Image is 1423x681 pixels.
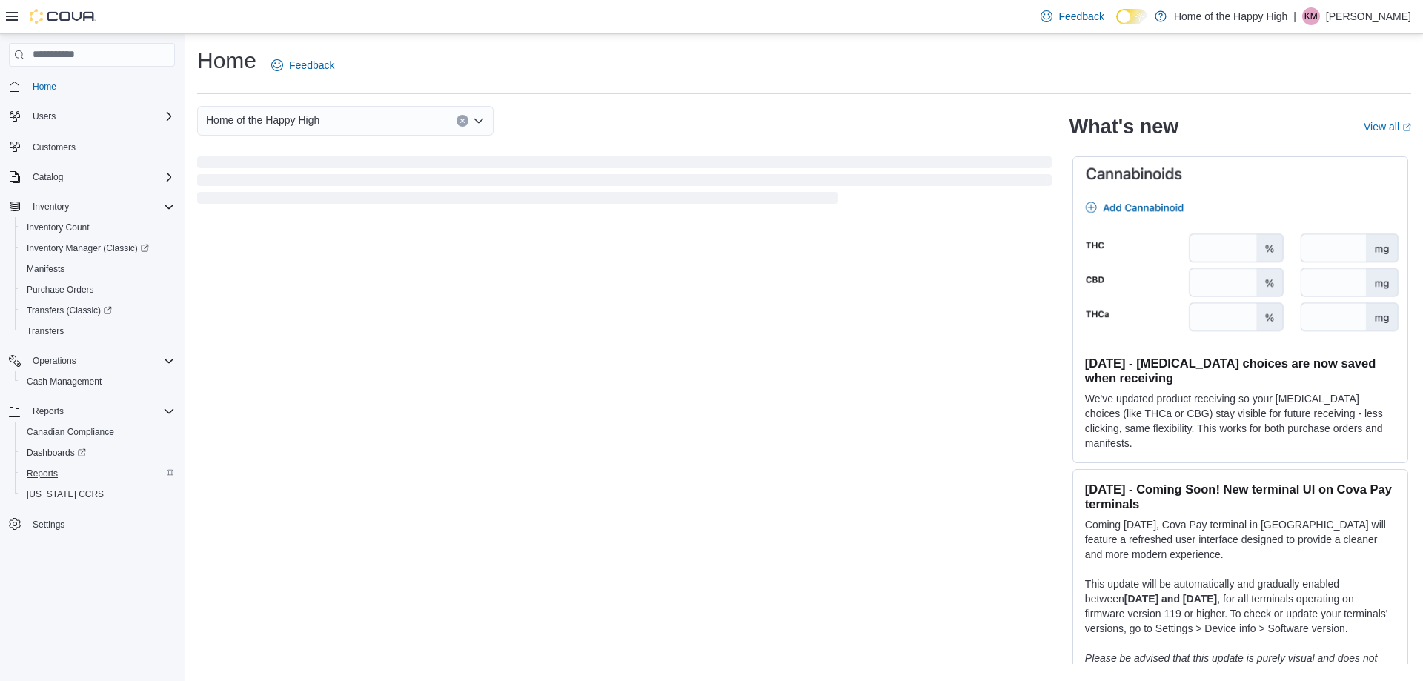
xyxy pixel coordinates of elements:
img: Cova [30,9,96,24]
span: Catalog [27,168,175,186]
span: KM [1304,7,1318,25]
span: Inventory Manager (Classic) [27,242,149,254]
button: Reports [15,463,181,484]
button: Inventory [3,196,181,217]
span: Dark Mode [1116,24,1117,25]
span: Loading [197,159,1052,207]
p: | [1293,7,1296,25]
a: Inventory Manager (Classic) [15,238,181,259]
a: Reports [21,465,64,482]
span: Purchase Orders [21,281,175,299]
p: This update will be automatically and gradually enabled between , for all terminals operating on ... [1085,577,1396,636]
a: Canadian Compliance [21,423,120,441]
a: Purchase Orders [21,281,100,299]
a: Transfers (Classic) [21,302,118,319]
span: Reports [27,468,58,479]
button: Open list of options [473,115,485,127]
button: Inventory [27,198,75,216]
span: Customers [33,142,76,153]
em: Please be advised that this update is purely visual and does not impact payment functionality. [1085,652,1378,679]
strong: [DATE] and [DATE] [1124,593,1217,605]
span: Washington CCRS [21,485,175,503]
span: Home [33,81,56,93]
span: Reports [21,465,175,482]
h2: What's new [1069,115,1178,139]
span: Inventory Manager (Classic) [21,239,175,257]
span: Cash Management [21,373,175,391]
input: Dark Mode [1116,9,1147,24]
a: Cash Management [21,373,107,391]
button: Home [3,76,181,97]
span: Users [33,110,56,122]
a: View allExternal link [1364,121,1411,133]
span: Manifests [21,260,175,278]
a: Feedback [265,50,340,80]
h1: Home [197,46,256,76]
a: Feedback [1035,1,1109,31]
button: Cash Management [15,371,181,392]
button: Users [27,107,62,125]
button: Operations [3,351,181,371]
a: Inventory Count [21,219,96,236]
span: Dashboards [27,447,86,459]
button: Reports [27,402,70,420]
button: Operations [27,352,82,370]
span: Reports [27,402,175,420]
a: Transfers [21,322,70,340]
span: Home [27,77,175,96]
span: Cash Management [27,376,102,388]
a: Customers [27,139,82,156]
a: Home [27,78,62,96]
button: Inventory Count [15,217,181,238]
nav: Complex example [9,70,175,574]
span: Feedback [1058,9,1104,24]
span: Catalog [33,171,63,183]
button: [US_STATE] CCRS [15,484,181,505]
span: Inventory Count [21,219,175,236]
span: Operations [27,352,175,370]
span: Inventory [33,201,69,213]
button: Reports [3,401,181,422]
a: Transfers (Classic) [15,300,181,321]
button: Catalog [3,167,181,187]
a: Inventory Manager (Classic) [21,239,155,257]
a: Dashboards [21,444,92,462]
a: Settings [27,516,70,534]
a: Dashboards [15,442,181,463]
span: Transfers (Classic) [21,302,175,319]
button: Clear input [457,115,468,127]
button: Purchase Orders [15,279,181,300]
svg: External link [1402,123,1411,132]
span: Purchase Orders [27,284,94,296]
p: Coming [DATE], Cova Pay terminal in [GEOGRAPHIC_DATA] will feature a refreshed user interface des... [1085,517,1396,562]
span: Settings [33,519,64,531]
span: Feedback [289,58,334,73]
button: Customers [3,136,181,157]
p: Home of the Happy High [1174,7,1287,25]
a: Manifests [21,260,70,278]
button: Users [3,106,181,127]
span: Users [27,107,175,125]
button: Transfers [15,321,181,342]
button: Settings [3,514,181,535]
span: Customers [27,137,175,156]
span: Transfers (Classic) [27,305,112,316]
button: Manifests [15,259,181,279]
span: Inventory Count [27,222,90,233]
span: Dashboards [21,444,175,462]
p: [PERSON_NAME] [1326,7,1411,25]
span: Inventory [27,198,175,216]
span: Transfers [27,325,64,337]
p: We've updated product receiving so your [MEDICAL_DATA] choices (like THCa or CBG) stay visible fo... [1085,391,1396,451]
span: Transfers [21,322,175,340]
span: [US_STATE] CCRS [27,488,104,500]
h3: [DATE] - [MEDICAL_DATA] choices are now saved when receiving [1085,356,1396,385]
span: Settings [27,515,175,534]
span: Manifests [27,263,64,275]
span: Canadian Compliance [27,426,114,438]
h3: [DATE] - Coming Soon! New terminal UI on Cova Pay terminals [1085,482,1396,511]
span: Canadian Compliance [21,423,175,441]
span: Operations [33,355,76,367]
a: [US_STATE] CCRS [21,485,110,503]
span: Home of the Happy High [206,111,319,129]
